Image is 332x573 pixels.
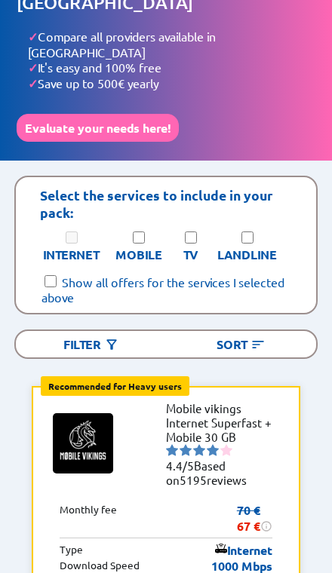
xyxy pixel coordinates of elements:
b: Recommended for Heavy users [48,380,182,392]
s: 70 € [237,502,260,518]
img: Logo of Mobile vikings [53,413,113,473]
span: ✓ [28,29,38,44]
div: Filter [16,331,166,357]
label: Landline [217,247,277,262]
img: starnr2 [180,444,192,456]
li: Compare all providers available in [GEOGRAPHIC_DATA] [28,29,315,60]
p: Select the services to include in your pack: [40,186,291,221]
li: Save up to 500€ yearly [28,75,315,91]
label: TV [183,247,198,262]
p: Monthly fee [60,502,117,534]
img: starnr1 [166,444,178,456]
li: Internet Superfast + Mobile 30 GB [166,415,279,444]
div: Sort [166,331,316,357]
label: Show all offers for the services I selected above [41,274,284,305]
img: Button open the filtering menu [104,337,119,352]
img: information [260,520,272,532]
span: ✓ [28,75,38,91]
li: It's easy and 100% free [28,60,315,75]
button: Evaluate your needs here! [17,114,179,142]
img: Button open the sorting menu [251,337,266,352]
span: 4.4/5 [166,458,194,473]
img: icon of internet [215,543,227,555]
li: Based on reviews [166,458,279,487]
div: 67 € [237,518,272,534]
img: starnr5 [220,444,232,456]
img: starnr3 [193,444,205,456]
label: Mobile [115,247,162,262]
p: Internet [215,542,272,558]
span: 5195 [180,473,207,487]
span: ✓ [28,60,38,75]
label: Internet [43,247,99,262]
li: Mobile vikings [166,401,279,415]
p: Type [60,542,83,558]
img: starnr4 [207,444,219,456]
